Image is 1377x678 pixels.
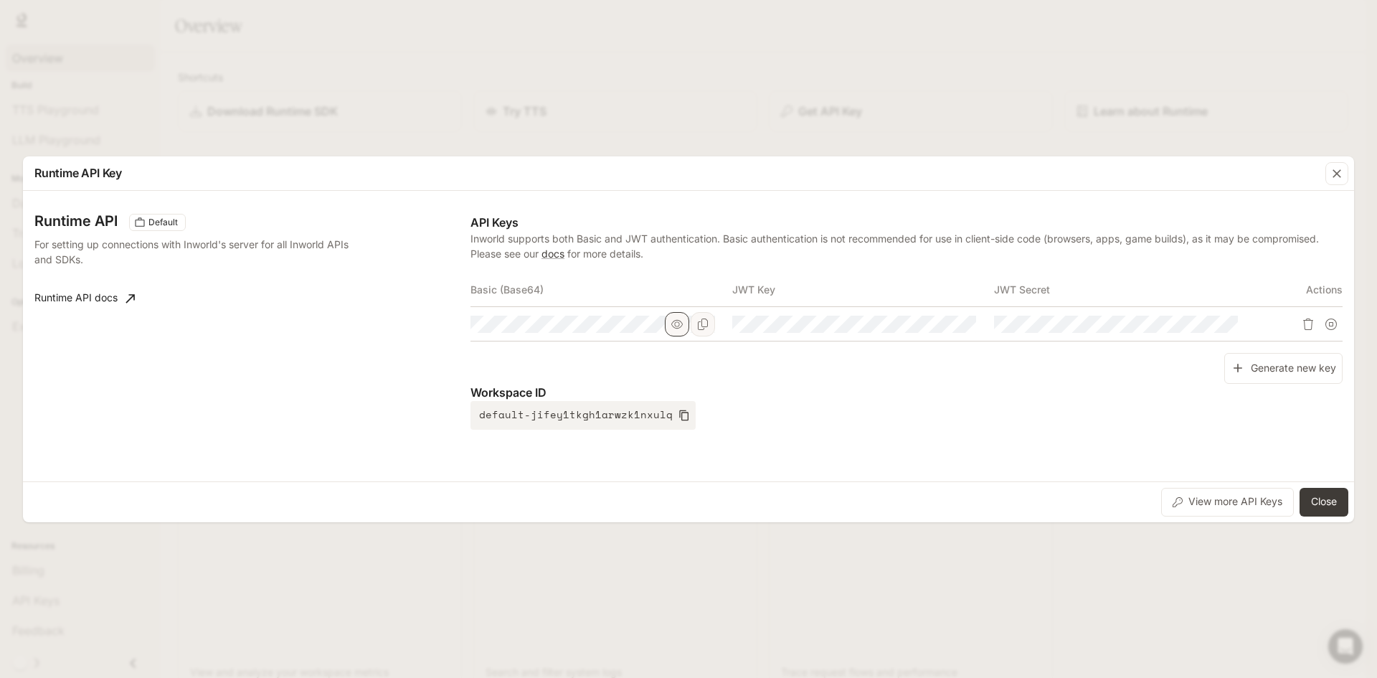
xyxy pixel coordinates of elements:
[1300,488,1348,517] button: Close
[143,216,184,229] span: Default
[1297,313,1320,336] button: Delete API key
[34,237,353,267] p: For setting up connections with Inworld's server for all Inworld APIs and SDKs.
[994,273,1256,307] th: JWT Secret
[470,273,732,307] th: Basic (Base64)
[470,214,1343,231] p: API Keys
[1161,488,1294,517] button: View more API Keys
[1224,353,1343,384] button: Generate new key
[470,384,1343,401] p: Workspace ID
[691,312,715,336] button: Copy Basic (Base64)
[732,273,994,307] th: JWT Key
[34,164,122,182] p: Runtime API Key
[470,231,1343,261] p: Inworld supports both Basic and JWT authentication. Basic authentication is not recommended for u...
[1255,273,1343,307] th: Actions
[470,401,696,430] button: default-jifey1tkgh1arwzk1nxulq
[1320,313,1343,336] button: Suspend API key
[29,284,141,313] a: Runtime API docs
[34,214,118,228] h3: Runtime API
[129,214,186,231] div: These keys will apply to your current workspace only
[541,248,564,260] a: docs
